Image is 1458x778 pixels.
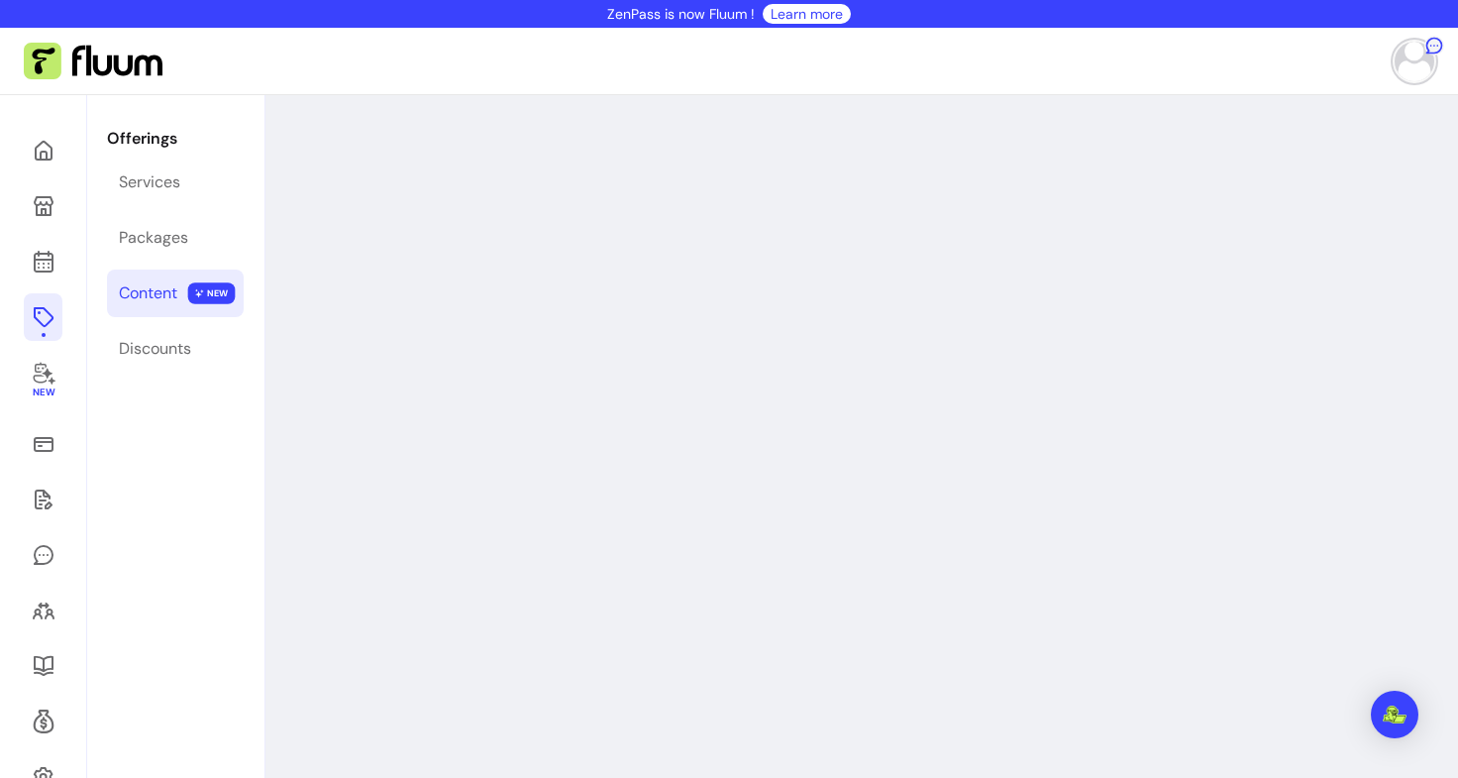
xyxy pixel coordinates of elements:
[24,476,62,523] a: Waivers
[119,170,180,194] div: Services
[1371,691,1418,738] div: Open Intercom Messenger
[188,282,236,304] span: NEW
[24,531,62,579] a: My Messages
[119,226,188,250] div: Packages
[107,214,244,262] a: Packages
[119,281,177,305] div: Content
[32,387,53,399] span: New
[24,420,62,468] a: Sales
[107,270,244,317] a: Content NEW
[24,293,62,341] a: Offerings
[607,4,755,24] p: ZenPass is now Fluum !
[24,238,62,285] a: Calendar
[24,182,62,230] a: My Page
[119,337,191,361] div: Discounts
[24,43,162,80] img: Fluum Logo
[107,325,244,373] a: Discounts
[24,349,62,412] a: New
[1387,42,1434,81] button: avatar
[107,159,244,206] a: Services
[107,127,244,151] p: Offerings
[1395,42,1434,81] img: avatar
[24,642,62,690] a: Resources
[24,587,62,634] a: Clients
[771,4,843,24] a: Learn more
[24,698,62,745] a: Refer & Earn
[24,127,62,174] a: Home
